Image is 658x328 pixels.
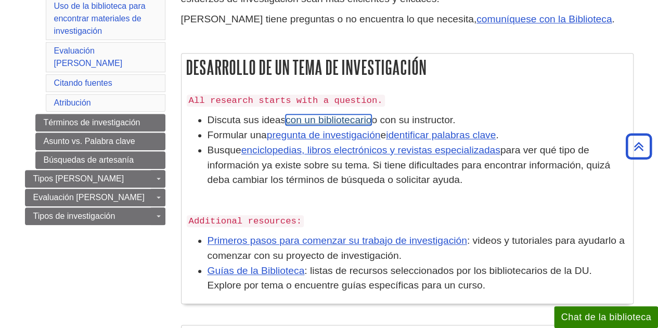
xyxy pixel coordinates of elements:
a: Citando fuentes [54,78,112,87]
font: Búsquedas de artesanía [44,155,134,164]
a: pregunta de investigación [267,129,381,140]
a: Búsquedas de artesanía [35,151,165,169]
a: Guías de la Biblioteca [208,265,305,276]
font: Tipos de investigación [33,212,115,220]
a: Evaluación [PERSON_NAME] [54,46,123,68]
font: . [612,14,614,24]
a: con un bibliotecario [286,114,371,125]
font: Evaluación [PERSON_NAME] [33,193,145,202]
font: Asunto vs. Palabra clave [44,137,135,146]
font: Discuta sus ideas [208,114,286,125]
font: e [380,129,386,140]
font: : videos y tutoriales para ayudarlo a comenzar con su proyecto de investigación. [208,235,625,261]
font: Chat de la biblioteca [561,312,651,322]
a: Tipos [PERSON_NAME] [25,170,165,188]
code: Additional resources: [187,215,304,227]
font: Tipos [PERSON_NAME] [33,174,124,183]
font: [PERSON_NAME] tiene preguntas o no encuentra lo que necesita, [181,14,477,24]
font: : listas de recursos seleccionados por los bibliotecarios de la DU. Explore por tema o encuentre ... [208,265,592,291]
a: Atribución [54,98,91,107]
font: o con su instructor. [371,114,455,125]
a: Términos de investigación [35,114,165,132]
font: Desarrollo de un tema de investigación [186,57,427,78]
font: Busque [208,145,241,155]
a: enciclopedias, libros electrónicos y revistas especializadas [241,145,500,155]
font: Términos de investigación [44,118,140,127]
code: All research starts with a question. [187,95,385,107]
font: para ver qué tipo de información ya existe sobre su tema. Si tiene dificultades para encontrar in... [208,145,610,186]
a: Volver arriba [622,139,655,153]
a: Primeros pasos para comenzar su trabajo de investigación [208,235,467,246]
a: identificar palabras clave [386,129,496,140]
font: Formular una [208,129,267,140]
a: Tipos de investigación [25,207,165,225]
button: Chat de la biblioteca [554,306,658,328]
font: . [496,129,498,140]
a: Uso de la biblioteca para encontrar materiales de investigación [54,2,146,35]
a: Evaluación [PERSON_NAME] [25,189,165,206]
a: comuníquese con la Biblioteca [476,14,612,24]
a: Asunto vs. Palabra clave [35,133,165,150]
